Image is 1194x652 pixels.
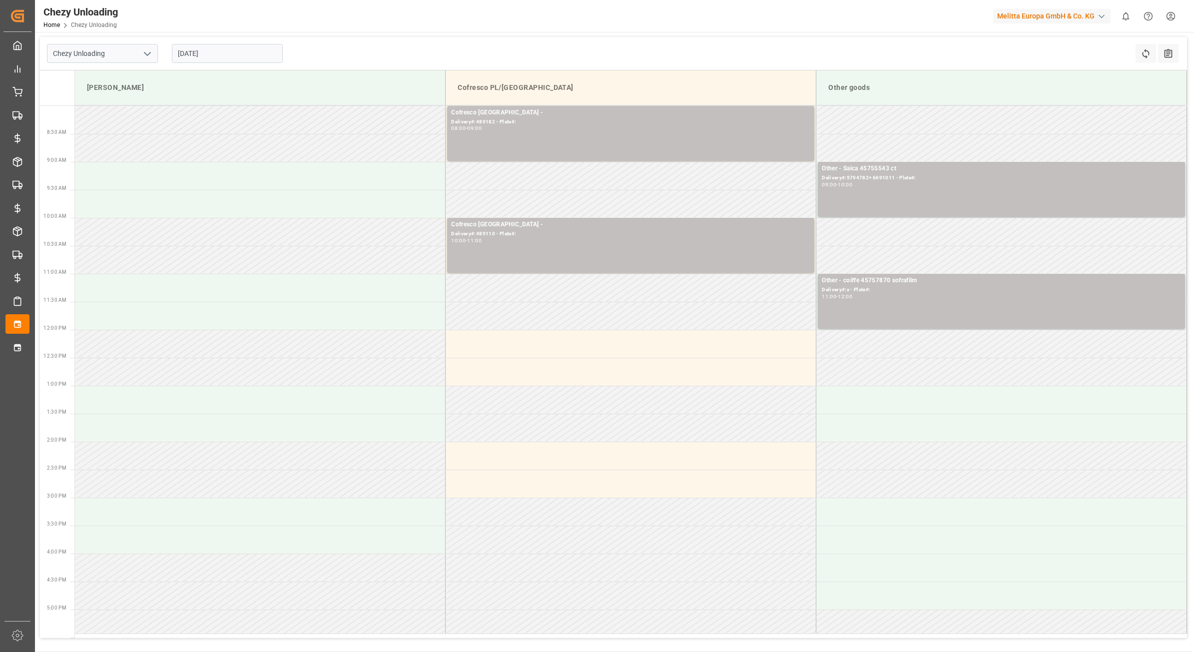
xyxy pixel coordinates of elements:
[47,129,66,135] span: 8:30 AM
[1115,5,1137,27] button: show 0 new notifications
[47,465,66,471] span: 2:30 PM
[47,409,66,415] span: 1:30 PM
[47,605,66,611] span: 5:00 PM
[47,493,66,499] span: 3:00 PM
[451,108,810,118] div: Cofresco [GEOGRAPHIC_DATA] -
[83,78,437,97] div: [PERSON_NAME]
[47,44,158,63] input: Type to search/select
[1137,5,1160,27] button: Help Center
[454,78,808,97] div: Cofresco PL/[GEOGRAPHIC_DATA]
[993,9,1111,23] div: Melitta Europa GmbH & Co. KG
[838,182,852,187] div: 10:00
[47,577,66,583] span: 4:30 PM
[451,126,466,130] div: 08:00
[836,182,838,187] div: -
[822,182,836,187] div: 09:00
[822,164,1181,174] div: Other - Saica 45755543 ct
[822,174,1181,182] div: Delivery#:5794782+ 6691011 - Plate#:
[43,213,66,219] span: 10:00 AM
[47,157,66,163] span: 9:00 AM
[47,521,66,527] span: 3:30 PM
[43,21,60,28] a: Home
[993,6,1115,25] button: Melitta Europa GmbH & Co. KG
[43,241,66,247] span: 10:30 AM
[43,353,66,359] span: 12:30 PM
[47,381,66,387] span: 1:00 PM
[43,325,66,331] span: 12:00 PM
[822,286,1181,294] div: Delivery#:x - Plate#:
[836,294,838,299] div: -
[822,276,1181,286] div: Other - coiffe 45757870 sofrafilm
[466,238,467,243] div: -
[47,549,66,555] span: 4:00 PM
[139,46,154,61] button: open menu
[43,269,66,275] span: 11:00 AM
[467,126,482,130] div: 09:00
[43,297,66,303] span: 11:30 AM
[822,294,836,299] div: 11:00
[451,230,810,238] div: Delivery#:489110 - Plate#:
[451,238,466,243] div: 10:00
[467,238,482,243] div: 11:00
[47,437,66,443] span: 2:00 PM
[451,220,810,230] div: Cofresco [GEOGRAPHIC_DATA] -
[47,185,66,191] span: 9:30 AM
[172,44,283,63] input: DD.MM.YYYY
[838,294,852,299] div: 12:00
[43,4,118,19] div: Chezy Unloading
[451,118,810,126] div: Delivery#:489182 - Plate#:
[824,78,1179,97] div: Other goods
[466,126,467,130] div: -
